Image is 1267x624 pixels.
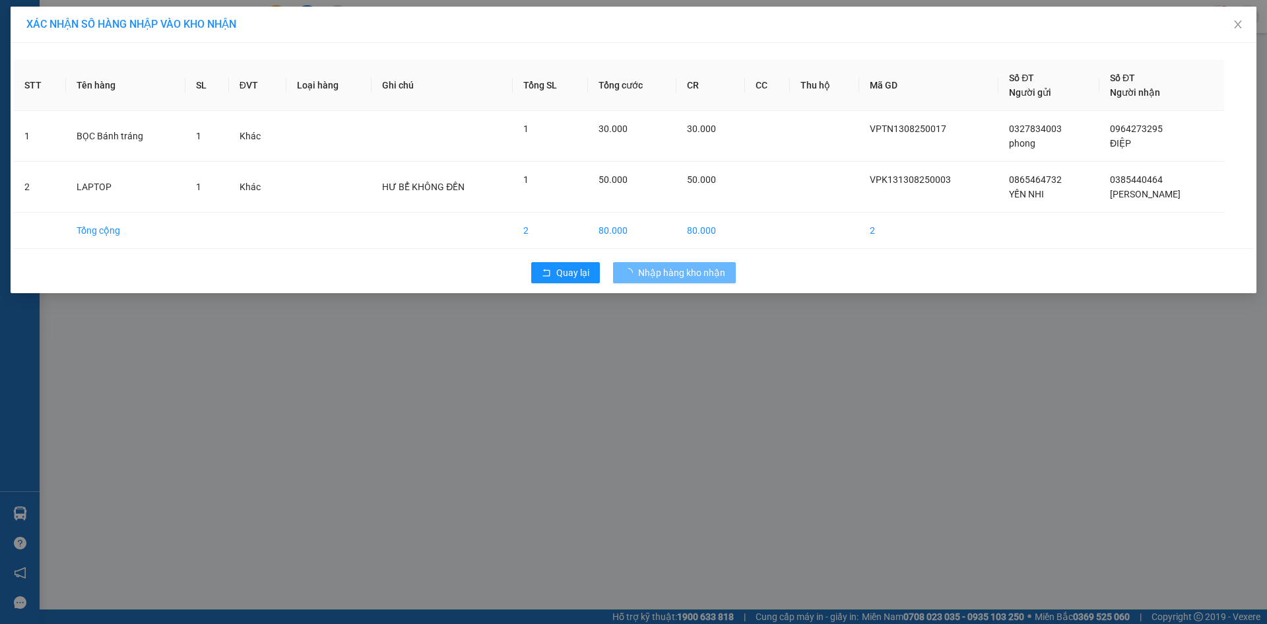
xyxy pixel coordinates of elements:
[676,213,745,249] td: 80.000
[588,60,677,111] th: Tổng cước
[196,182,201,192] span: 1
[1110,123,1163,134] span: 0964273295
[870,174,951,185] span: VPK131308250003
[66,60,185,111] th: Tên hàng
[229,162,286,213] td: Khác
[745,60,790,111] th: CC
[542,268,551,279] span: rollback
[16,96,121,118] b: GỬI : PV Q10
[229,60,286,111] th: ĐVT
[286,60,372,111] th: Loại hàng
[513,213,587,249] td: 2
[229,111,286,162] td: Khác
[372,60,513,111] th: Ghi chú
[859,213,998,249] td: 2
[687,123,716,134] span: 30.000
[14,162,66,213] td: 2
[638,265,725,280] span: Nhập hàng kho nhận
[14,60,66,111] th: STT
[1009,174,1062,185] span: 0865464732
[1233,19,1243,30] span: close
[185,60,228,111] th: SL
[66,213,185,249] td: Tổng cộng
[624,268,638,277] span: loading
[556,265,589,280] span: Quay lại
[16,17,82,83] img: logo.jpg
[599,123,628,134] span: 30.000
[676,60,745,111] th: CR
[26,18,236,30] span: XÁC NHẬN SỐ HÀNG NHẬP VÀO KHO NHẬN
[1110,87,1160,98] span: Người nhận
[513,60,587,111] th: Tổng SL
[859,60,998,111] th: Mã GD
[1110,73,1135,83] span: Số ĐT
[66,111,185,162] td: BỌC Bánh tráng
[599,174,628,185] span: 50.000
[790,60,859,111] th: Thu hộ
[1009,87,1051,98] span: Người gửi
[687,174,716,185] span: 50.000
[1110,174,1163,185] span: 0385440464
[1009,73,1034,83] span: Số ĐT
[196,131,201,141] span: 1
[123,49,552,65] li: Hotline: 1900 8153
[14,111,66,162] td: 1
[1009,189,1044,199] span: YẾN NHI
[382,182,465,192] span: HƯ BỂ KHÔNG ĐỀN
[1110,138,1131,149] span: ĐIỆP
[531,262,600,283] button: rollbackQuay lại
[588,213,677,249] td: 80.000
[523,174,529,185] span: 1
[66,162,185,213] td: LAPTOP
[1110,189,1181,199] span: [PERSON_NAME]
[123,32,552,49] li: [STREET_ADDRESS][PERSON_NAME]. [GEOGRAPHIC_DATA], Tỉnh [GEOGRAPHIC_DATA]
[1009,138,1035,149] span: phong
[870,123,946,134] span: VPTN1308250017
[1009,123,1062,134] span: 0327834003
[613,262,736,283] button: Nhập hàng kho nhận
[523,123,529,134] span: 1
[1219,7,1256,44] button: Close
